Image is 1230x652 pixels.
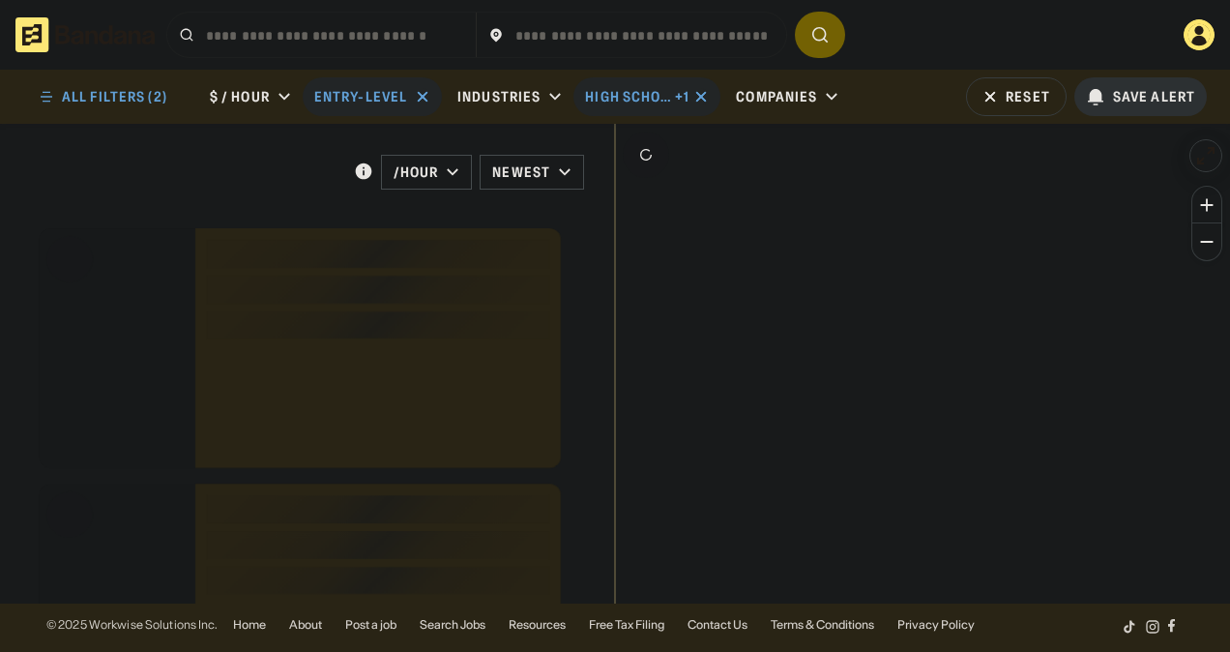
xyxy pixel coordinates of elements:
[345,619,396,631] a: Post a job
[675,88,689,105] div: +1
[457,88,541,105] div: Industries
[771,619,874,631] a: Terms & Conditions
[46,619,218,631] div: © 2025 Workwise Solutions Inc.
[314,88,407,105] div: Entry-Level
[233,619,266,631] a: Home
[210,88,270,105] div: $ / hour
[589,619,664,631] a: Free Tax Filing
[31,221,584,604] div: grid
[736,88,817,105] div: Companies
[492,163,550,181] div: Newest
[897,619,975,631] a: Privacy Policy
[15,17,155,52] img: Bandana logotype
[62,90,167,104] div: ALL FILTERS (2)
[289,619,322,631] a: About
[1006,90,1050,104] div: Reset
[394,163,439,181] div: /hour
[420,619,485,631] a: Search Jobs
[509,619,566,631] a: Resources
[585,88,671,105] div: High School Diploma or GED
[688,619,747,631] a: Contact Us
[1113,88,1195,105] div: Save Alert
